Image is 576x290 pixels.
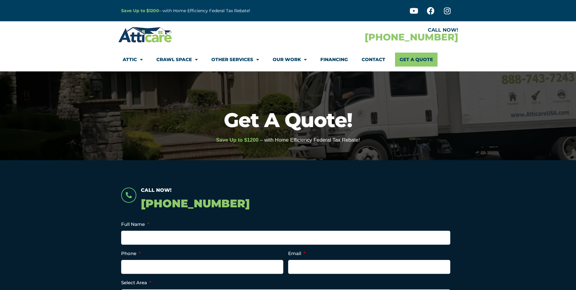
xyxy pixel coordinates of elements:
[216,137,259,143] span: Save Up to $1200
[121,250,141,257] label: Phone
[362,53,385,67] a: Contact
[123,53,454,67] nav: Menu
[273,53,307,67] a: Our Work
[288,28,458,33] div: CALL NOW!
[156,53,198,67] a: Crawl Space
[395,53,438,67] a: Get A Quote
[121,221,149,227] label: Full Name
[3,110,573,130] h1: Get A Quote!
[288,250,305,257] label: Email
[121,280,151,286] label: Select Area
[121,7,318,14] p: – with Home Efficiency Federal Tax Rebate!
[123,53,143,67] a: Attic
[141,187,172,193] span: Call Now!
[211,53,259,67] a: Other Services
[121,8,159,13] a: Save Up to $1200
[320,53,348,67] a: Financing
[260,137,360,143] span: – with Home Efficiency Federal Tax Rebate!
